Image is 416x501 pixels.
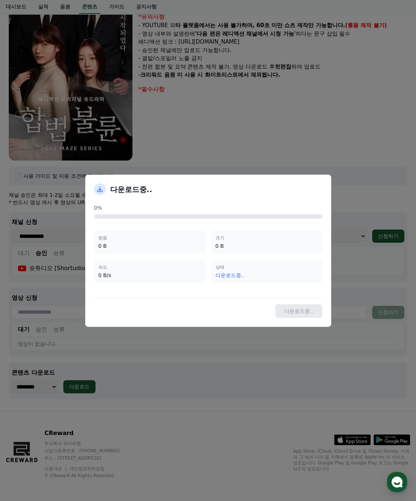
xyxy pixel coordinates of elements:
[23,243,27,249] span: 홈
[275,304,322,318] button: 다운로드중..
[216,235,318,240] div: 크기
[85,174,331,327] div: modal
[216,271,318,279] div: 다운로드중..
[67,244,76,250] span: 대화
[94,232,140,251] a: 설정
[98,235,201,240] div: 받음
[110,184,152,194] h2: 다운로드중..
[48,232,94,251] a: 대화
[216,242,318,249] div: 0 B
[98,264,201,270] div: 속도
[98,271,201,279] div: 0 B/s
[113,243,122,249] span: 설정
[98,242,201,249] div: 0 B
[94,204,102,211] span: 0%
[2,232,48,251] a: 홈
[216,264,318,270] div: 상태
